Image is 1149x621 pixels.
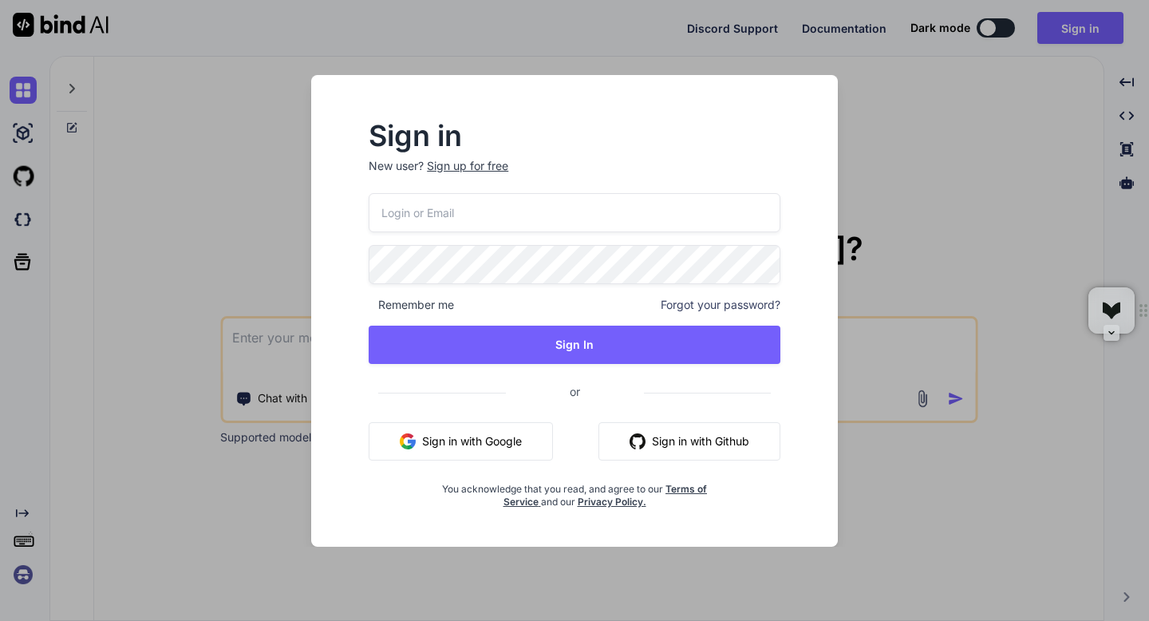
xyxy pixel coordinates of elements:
input: Login or Email [369,193,780,232]
a: Terms of Service [503,483,708,508]
div: Sign up for free [427,158,508,174]
img: google [400,433,416,449]
img: github [630,433,646,449]
a: Privacy Policy. [578,496,646,508]
span: Remember me [369,297,454,313]
p: New user? [369,158,780,193]
button: Sign in with Google [369,422,553,461]
div: You acknowledge that you read, and agree to our and our [437,473,712,508]
span: Forgot your password? [661,297,780,313]
h2: Sign in [369,123,780,148]
span: or [506,372,644,411]
button: Sign In [369,326,780,364]
button: Sign in with Github [598,422,780,461]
